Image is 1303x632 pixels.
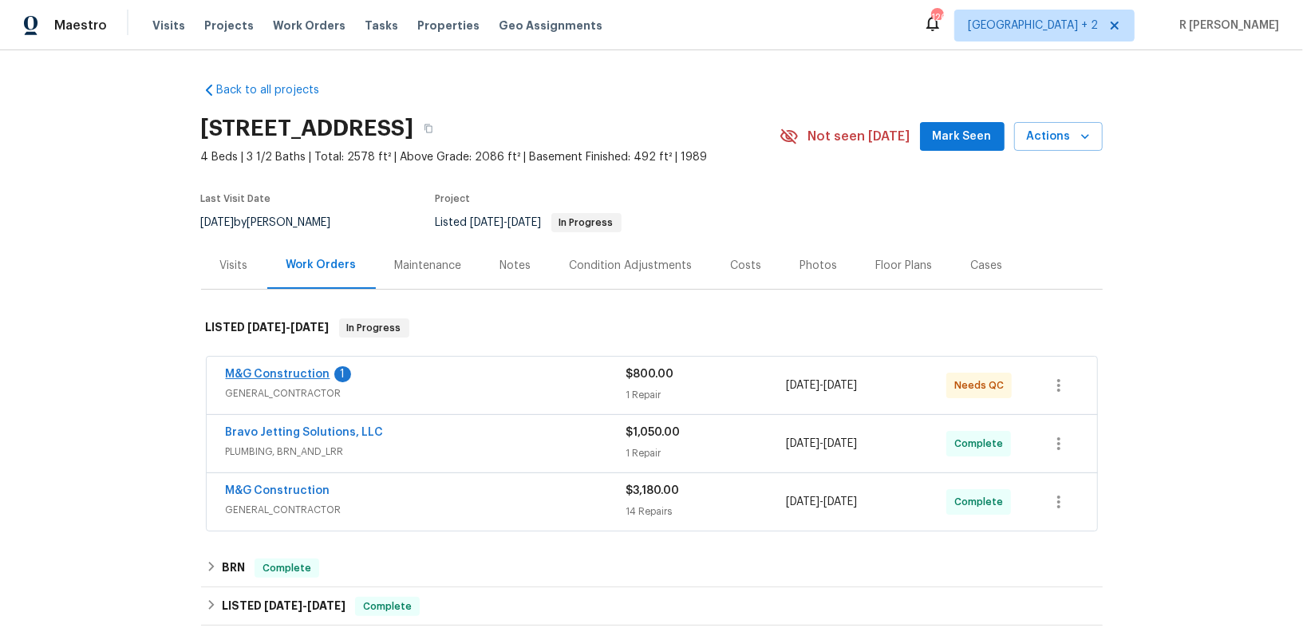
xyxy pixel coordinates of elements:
[226,485,330,496] a: M&G Construction
[786,380,819,391] span: [DATE]
[508,217,542,228] span: [DATE]
[436,217,622,228] span: Listed
[226,502,626,518] span: GENERAL_CONTRACTOR
[933,127,992,147] span: Mark Seen
[222,559,245,578] h6: BRN
[1173,18,1279,34] span: R [PERSON_NAME]
[204,18,254,34] span: Projects
[971,258,1003,274] div: Cases
[222,597,345,616] h6: LISTED
[954,377,1010,393] span: Needs QC
[273,18,345,34] span: Work Orders
[206,318,330,338] h6: LISTED
[226,444,626,460] span: PLUMBING, BRN_AND_LRR
[286,257,357,273] div: Work Orders
[808,128,910,144] span: Not seen [DATE]
[201,149,780,165] span: 4 Beds | 3 1/2 Baths | Total: 2578 ft² | Above Grade: 2086 ft² | Basement Finished: 492 ft² | 1989
[226,427,384,438] a: Bravo Jetting Solutions, LLC
[256,560,318,576] span: Complete
[436,194,471,203] span: Project
[264,600,345,611] span: -
[201,217,235,228] span: [DATE]
[291,322,330,333] span: [DATE]
[201,213,350,232] div: by [PERSON_NAME]
[786,494,857,510] span: -
[786,438,819,449] span: [DATE]
[570,258,693,274] div: Condition Adjustments
[786,496,819,508] span: [DATE]
[920,122,1005,152] button: Mark Seen
[264,600,302,611] span: [DATE]
[201,302,1103,354] div: LISTED [DATE]-[DATE]In Progress
[365,20,398,31] span: Tasks
[201,120,414,136] h2: [STREET_ADDRESS]
[201,587,1103,626] div: LISTED [DATE]-[DATE]Complete
[395,258,462,274] div: Maintenance
[414,114,443,143] button: Copy Address
[626,387,787,403] div: 1 Repair
[626,369,674,380] span: $800.00
[357,598,418,614] span: Complete
[786,377,857,393] span: -
[220,258,248,274] div: Visits
[1027,127,1090,147] span: Actions
[307,600,345,611] span: [DATE]
[341,320,408,336] span: In Progress
[152,18,185,34] span: Visits
[626,427,681,438] span: $1,050.00
[226,369,330,380] a: M&G Construction
[553,218,620,227] span: In Progress
[471,217,542,228] span: -
[248,322,330,333] span: -
[201,549,1103,587] div: BRN Complete
[626,504,787,519] div: 14 Repairs
[876,258,933,274] div: Floor Plans
[626,485,680,496] span: $3,180.00
[823,496,857,508] span: [DATE]
[823,438,857,449] span: [DATE]
[201,82,354,98] a: Back to all projects
[334,366,351,382] div: 1
[54,18,107,34] span: Maestro
[471,217,504,228] span: [DATE]
[954,436,1009,452] span: Complete
[226,385,626,401] span: GENERAL_CONTRACTOR
[500,258,531,274] div: Notes
[1014,122,1103,152] button: Actions
[954,494,1009,510] span: Complete
[823,380,857,391] span: [DATE]
[626,445,787,461] div: 1 Repair
[931,10,942,26] div: 126
[731,258,762,274] div: Costs
[248,322,286,333] span: [DATE]
[499,18,602,34] span: Geo Assignments
[800,258,838,274] div: Photos
[786,436,857,452] span: -
[201,194,271,203] span: Last Visit Date
[968,18,1098,34] span: [GEOGRAPHIC_DATA] + 2
[417,18,480,34] span: Properties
